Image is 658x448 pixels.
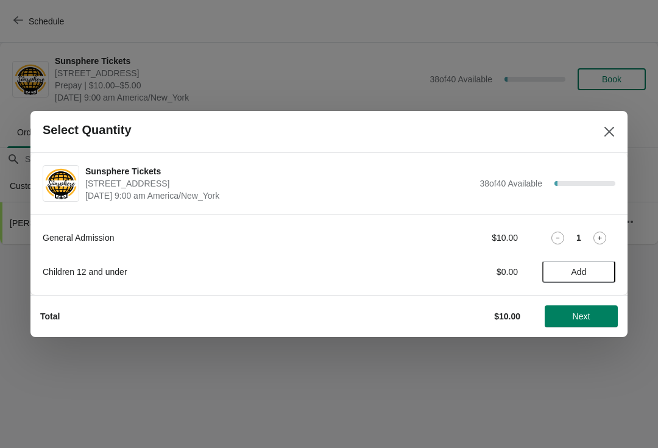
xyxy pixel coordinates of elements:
span: [STREET_ADDRESS] [85,177,473,190]
img: Sunsphere Tickets | 810 Clinch Avenue, Knoxville, TN, USA | August 16 | 9:00 am America/New_York [43,167,79,201]
span: Next [573,311,590,321]
div: General Admission [43,232,381,244]
span: Sunsphere Tickets [85,165,473,177]
div: Children 12 and under [43,266,381,278]
button: Add [542,261,615,283]
div: $10.00 [405,232,518,244]
span: Add [571,267,587,277]
button: Next [545,305,618,327]
div: $0.00 [405,266,518,278]
button: Close [598,121,620,143]
strong: Total [40,311,60,321]
strong: 1 [576,232,581,244]
strong: $10.00 [494,311,520,321]
h2: Select Quantity [43,123,132,137]
span: [DATE] 9:00 am America/New_York [85,190,473,202]
span: 38 of 40 Available [479,179,542,188]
